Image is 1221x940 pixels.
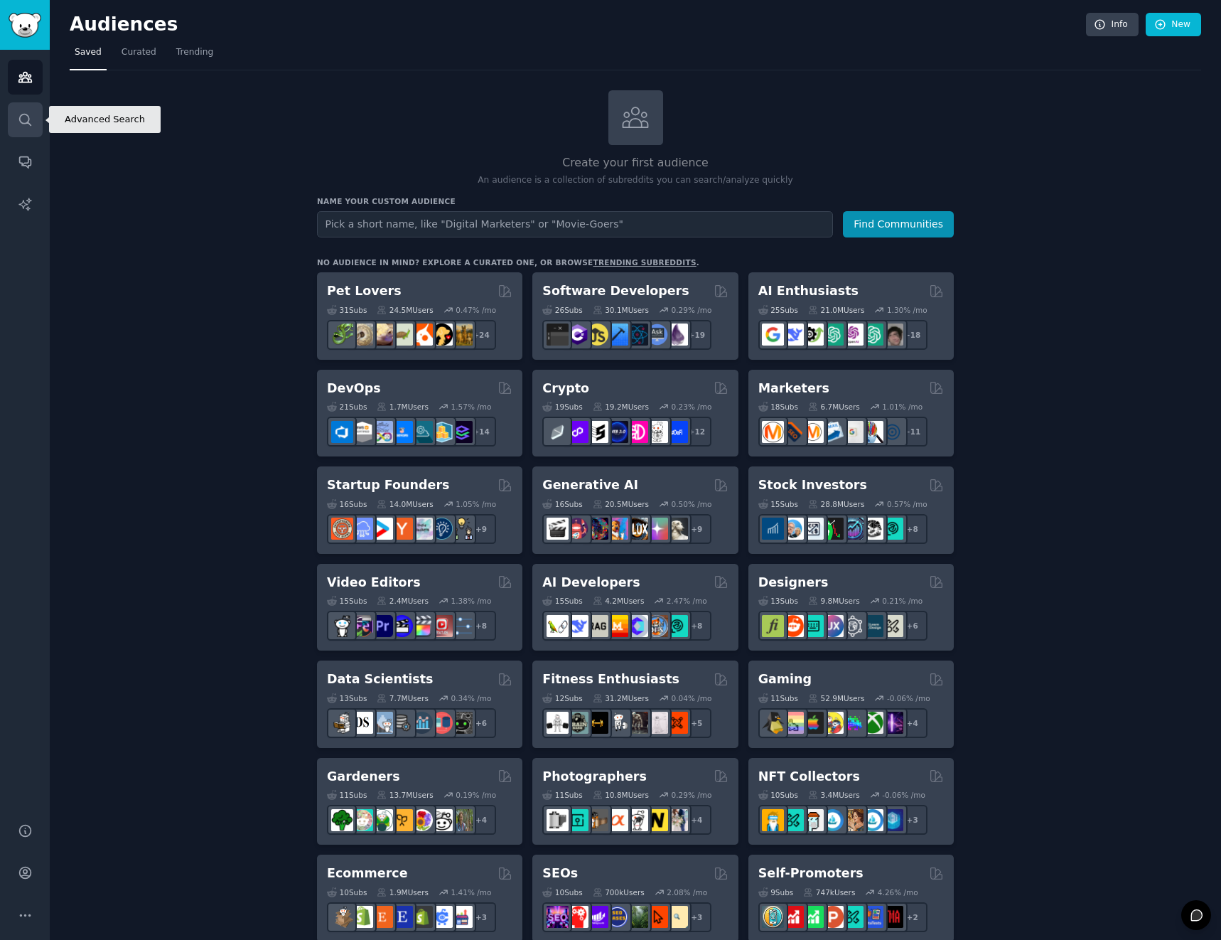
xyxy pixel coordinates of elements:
img: llmops [646,615,668,637]
img: AIDevelopersSociety [666,615,688,637]
img: EntrepreneurRideAlong [331,518,353,540]
h2: Video Editors [327,574,421,592]
div: 31.2M Users [593,693,649,703]
img: vegetablegardening [331,809,353,831]
img: workout [586,712,608,734]
div: 11 Sub s [758,693,798,703]
img: MistralAI [606,615,628,637]
div: 6.7M Users [808,402,860,412]
img: technicalanalysis [881,518,903,540]
img: XboxGamers [861,712,883,734]
img: selfpromotion [802,906,824,928]
div: 1.57 % /mo [451,402,492,412]
div: + 9 [682,514,711,544]
img: reactnative [626,324,648,346]
img: defiblockchain [626,421,648,443]
img: chatgpt_prompts_ [861,324,883,346]
div: 7.7M Users [377,693,429,703]
button: Find Communities [843,211,954,237]
img: GardenersWorld [451,809,473,831]
img: finalcutpro [411,615,433,637]
img: datasets [431,712,453,734]
a: Trending [171,41,218,70]
div: 0.57 % /mo [887,499,927,509]
img: alphaandbetausers [841,906,864,928]
div: + 24 [466,320,496,350]
div: 10 Sub s [542,887,582,897]
img: AWS_Certified_Experts [351,421,373,443]
h2: Generative AI [542,476,638,494]
img: ethstaker [586,421,608,443]
img: DreamBooth [666,518,688,540]
span: Saved [75,46,102,59]
img: DevOpsLinks [391,421,413,443]
div: 19 Sub s [542,402,582,412]
img: dividends [762,518,784,540]
img: OpenSourceAI [626,615,648,637]
div: 1.38 % /mo [451,596,492,606]
img: editors [351,615,373,637]
img: TestMyApp [881,906,903,928]
img: SavageGarden [371,809,393,831]
div: 9.8M Users [808,596,860,606]
img: Nikon [646,809,668,831]
img: SEO_cases [606,906,628,928]
h2: Create your first audience [317,154,954,172]
img: web3 [606,421,628,443]
div: + 5 [682,708,711,738]
div: + 6 [898,611,927,641]
h2: Pet Lovers [327,282,402,300]
h2: AI Enthusiasts [758,282,859,300]
img: ProductHunters [822,906,844,928]
img: StocksAndTrading [841,518,864,540]
img: ecommercemarketing [431,906,453,928]
div: 0.29 % /mo [672,305,712,315]
div: 1.41 % /mo [451,887,492,897]
div: 700k Users [593,887,645,897]
img: AskMarketing [802,421,824,443]
div: 2.4M Users [377,596,429,606]
img: GummySearch logo [9,13,41,38]
img: shopify [351,906,373,928]
img: AItoolsCatalog [802,324,824,346]
img: gopro [331,615,353,637]
img: sdforall [606,518,628,540]
img: CryptoNews [646,421,668,443]
h3: Name your custom audience [317,196,954,206]
h2: Designers [758,574,829,592]
div: No audience in mind? Explore a curated one, or browse . [317,257,699,267]
div: 20.5M Users [593,499,649,509]
div: 4.2M Users [593,596,645,606]
img: OpenAIDev [841,324,864,346]
img: platformengineering [411,421,433,443]
img: OpenseaMarket [861,809,883,831]
div: 1.05 % /mo [456,499,496,509]
img: UXDesign [822,615,844,637]
img: bigseo [782,421,804,443]
img: learnjavascript [586,324,608,346]
img: PetAdvice [431,324,453,346]
img: seogrowth [586,906,608,928]
img: cockatiel [411,324,433,346]
h2: Gaming [758,671,812,688]
img: TwitchStreaming [881,712,903,734]
img: datascience [351,712,373,734]
img: software [547,324,569,346]
div: 11 Sub s [327,790,367,800]
img: linux_gaming [762,712,784,734]
img: SaaS [351,518,373,540]
div: 19.2M Users [593,402,649,412]
h2: Photographers [542,768,647,786]
img: data [451,712,473,734]
h2: DevOps [327,380,381,397]
img: GardeningUK [391,809,413,831]
img: userexperience [841,615,864,637]
img: statistics [371,712,393,734]
img: reviewmyshopify [411,906,433,928]
img: csharp [566,324,588,346]
div: 2.47 % /mo [667,596,707,606]
a: trending subreddits [593,258,696,267]
a: New [1146,13,1201,37]
a: Info [1086,13,1139,37]
div: 0.50 % /mo [672,499,712,509]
